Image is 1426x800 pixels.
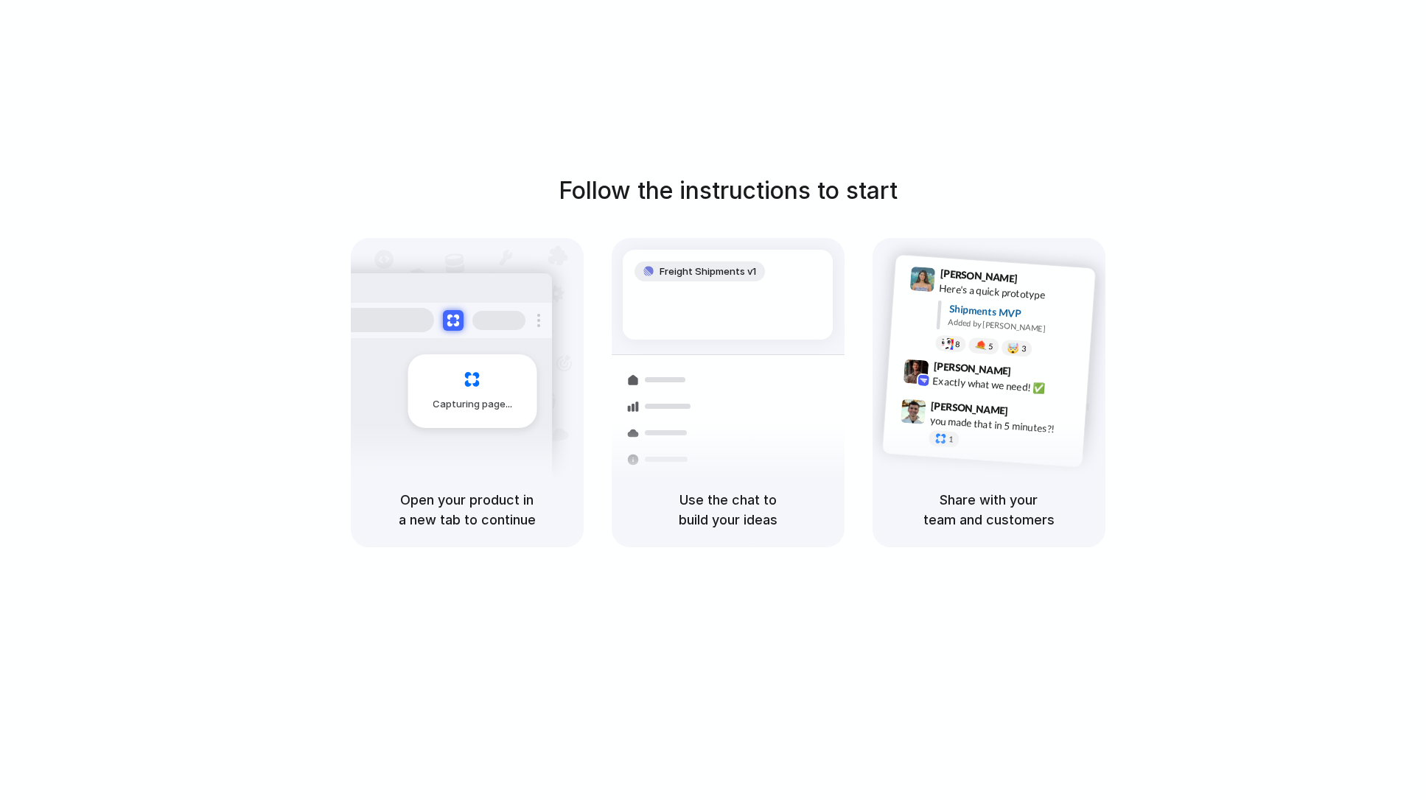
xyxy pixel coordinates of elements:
[660,264,756,279] span: Freight Shipments v1
[938,280,1086,305] div: Here's a quick prototype
[954,340,960,348] span: 8
[948,435,953,443] span: 1
[988,342,993,350] span: 5
[929,413,1077,438] div: you made that in 5 minutes?!
[433,397,514,412] span: Capturing page
[940,265,1018,287] span: [PERSON_NAME]
[948,316,1083,337] div: Added by [PERSON_NAME]
[890,490,1088,530] h5: Share with your team and customers
[932,373,1080,398] div: Exactly what we need! ✅
[1013,404,1043,422] span: 9:47 AM
[368,490,566,530] h5: Open your product in a new tab to continue
[1021,345,1026,353] span: 3
[629,490,827,530] h5: Use the chat to build your ideas
[1021,272,1052,290] span: 9:41 AM
[948,301,1085,325] div: Shipments MVP
[933,357,1011,379] span: [PERSON_NAME]
[1007,343,1019,354] div: 🤯
[559,173,898,208] h1: Follow the instructions to start
[1015,365,1045,382] span: 9:42 AM
[930,397,1008,418] span: [PERSON_NAME]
